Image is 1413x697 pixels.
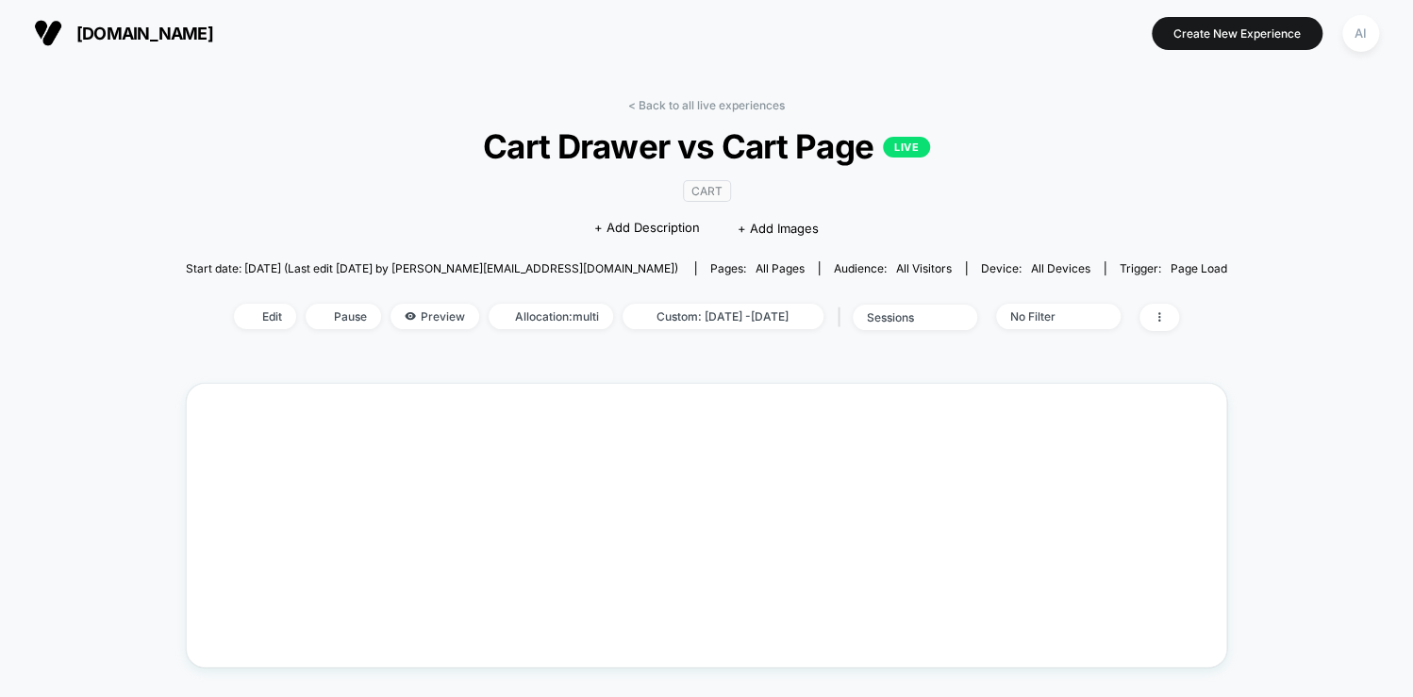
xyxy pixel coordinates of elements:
p: LIVE [883,137,930,158]
div: Pages: [710,261,805,275]
span: Custom: [DATE] - [DATE] [623,304,823,329]
div: Audience: [834,261,952,275]
div: Trigger: [1120,261,1227,275]
button: Create New Experience [1152,17,1322,50]
button: AI [1337,14,1385,53]
span: Device: [966,261,1105,275]
button: [DOMAIN_NAME] [28,18,219,48]
span: + Add Description [594,219,700,238]
span: Cart Drawer vs Cart Page [238,126,1174,166]
span: Page Load [1171,261,1227,275]
div: sessions [867,310,942,324]
span: Pause [306,304,381,329]
span: Edit [234,304,296,329]
span: + Add Images [738,221,819,236]
span: Preview [391,304,479,329]
span: [DOMAIN_NAME] [76,24,213,43]
div: AI [1342,15,1379,52]
span: Start date: [DATE] (Last edit [DATE] by [PERSON_NAME][EMAIL_ADDRESS][DOMAIN_NAME]) [186,261,678,275]
img: Visually logo [34,19,62,47]
span: all pages [756,261,805,275]
span: | [833,304,853,331]
span: CART [683,180,731,202]
span: Allocation: multi [489,304,613,329]
span: all devices [1031,261,1090,275]
span: All Visitors [896,261,952,275]
a: < Back to all live experiences [628,98,785,112]
div: No Filter [1010,309,1086,324]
